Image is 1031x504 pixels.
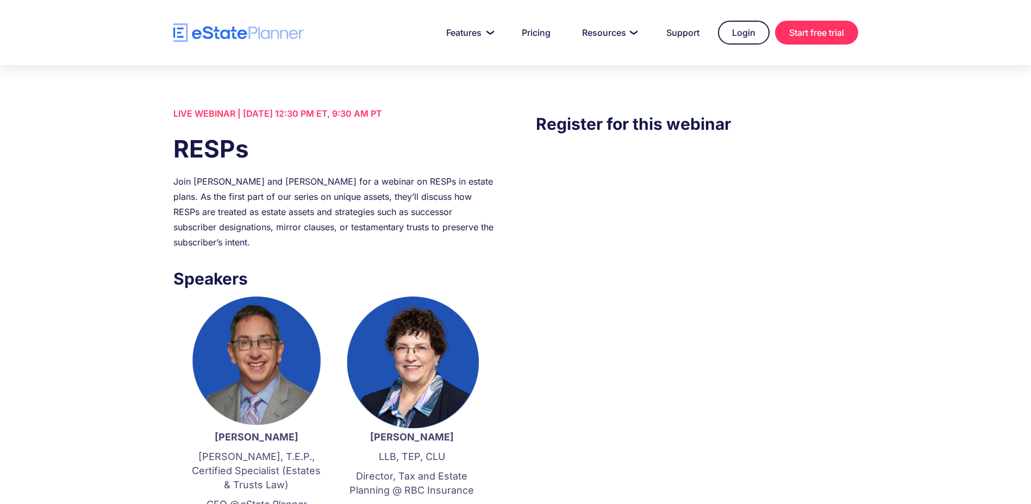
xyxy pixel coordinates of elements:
[718,21,770,45] a: Login
[509,22,564,43] a: Pricing
[345,450,479,464] p: LLB, TEP, CLU
[775,21,858,45] a: Start free trial
[536,158,858,240] iframe: Form 0
[173,106,495,121] div: LIVE WEBINAR | [DATE] 12:30 PM ET, 9:30 AM PT
[536,111,858,136] h3: Register for this webinar
[173,266,495,291] h3: Speakers
[569,22,648,43] a: Resources
[370,431,454,443] strong: [PERSON_NAME]
[173,23,304,42] a: home
[215,431,298,443] strong: [PERSON_NAME]
[173,132,495,166] h1: RESPs
[345,469,479,497] p: Director, Tax and Estate Planning @ RBC Insurance
[173,174,495,250] div: Join [PERSON_NAME] and [PERSON_NAME] for a webinar on RESPs in estate plans. As the first part of...
[190,450,323,492] p: [PERSON_NAME], T.E.P., Certified Specialist (Estates & Trusts Law)
[653,22,713,43] a: Support
[433,22,503,43] a: Features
